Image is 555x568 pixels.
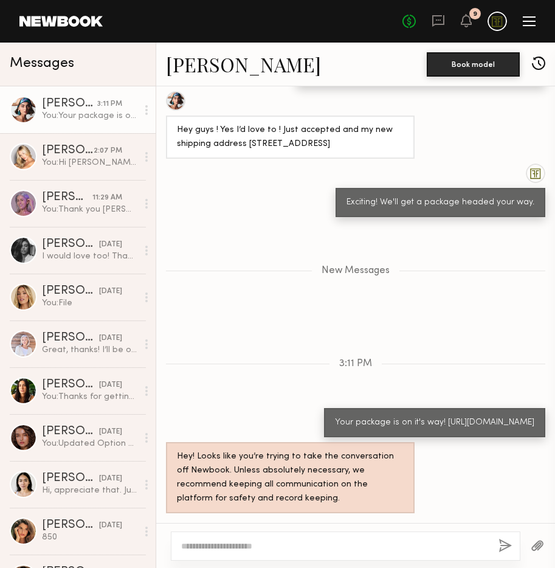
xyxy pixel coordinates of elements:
div: [PERSON_NAME] [42,98,97,110]
div: [PERSON_NAME] [42,285,99,297]
div: You: Your package is on it's way! [URL][DOMAIN_NAME] [42,110,137,122]
div: [DATE] [99,520,122,532]
div: [PERSON_NAME] [42,519,99,532]
div: 850 [42,532,137,543]
div: [DATE] [99,379,122,391]
div: [PERSON_NAME] [42,238,99,251]
div: 2:07 PM [94,145,122,157]
div: Hey! Looks like you’re trying to take the conversation off Newbook. Unless absolutely necessary, ... [177,450,404,506]
div: [DATE] [99,239,122,251]
div: [PERSON_NAME] [42,379,99,391]
a: Book model [427,58,520,69]
div: You: File [42,297,137,309]
div: You: Thank you [PERSON_NAME] much [PERSON_NAME]! We love working with you and love how the balms ... [42,204,137,215]
div: 9 [473,11,477,18]
span: New Messages [322,266,390,276]
div: I would love too! Thank you for the opportunity to work together again! :) Here is my shipping ad... [42,251,137,262]
div: [PERSON_NAME] [42,192,92,204]
div: You: Updated Option Request [42,438,137,449]
div: You: Hi [PERSON_NAME], We noticed your interest in one of our UGC postings and would love the cha... [42,157,137,168]
div: Hey guys ! Yes I’d love to ! Just accepted and my new shipping address [STREET_ADDRESS] [177,123,404,151]
span: Messages [10,57,74,71]
div: [DATE] [99,286,122,297]
div: [PERSON_NAME] [42,473,99,485]
button: Book model [427,52,520,77]
div: 11:29 AM [92,192,122,204]
div: [PERSON_NAME] [42,426,99,438]
div: Great, thanks! I’ll be out of cell service here and there but will check messages whenever I have... [42,344,137,356]
div: 3:11 PM [97,99,122,110]
div: [DATE] [99,333,122,344]
div: [DATE] [99,473,122,485]
div: [DATE] [99,426,122,438]
div: Hi, appreciate that. Just confirmed it :) [42,485,137,496]
span: 3:11 PM [339,359,372,369]
a: [PERSON_NAME] [166,51,321,77]
div: You: Thanks for getting back to us! We'll keep you in mind for the next one! xx [42,391,137,403]
div: [PERSON_NAME] [42,145,94,157]
div: Your package is on it's way! [URL][DOMAIN_NAME] [335,416,534,430]
div: Exciting! We'll get a package headed your way. [346,196,534,210]
div: [PERSON_NAME] [42,332,99,344]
